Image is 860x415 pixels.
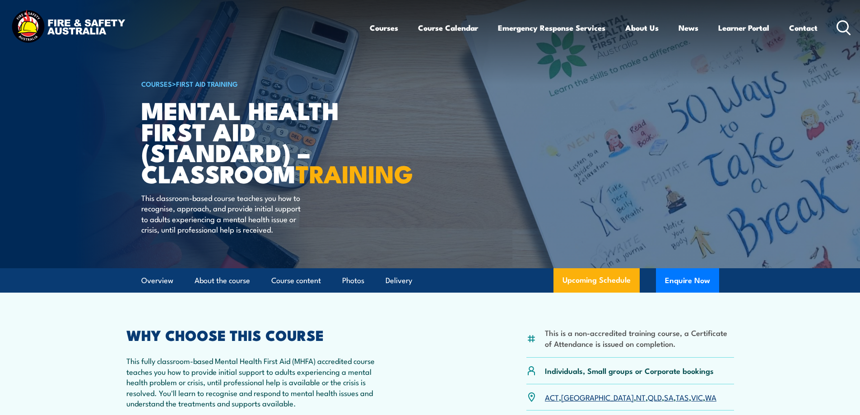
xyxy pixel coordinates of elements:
[370,16,398,40] a: Courses
[705,392,716,402] a: WA
[648,392,662,402] a: QLD
[195,269,250,293] a: About the course
[418,16,478,40] a: Course Calendar
[271,269,321,293] a: Course content
[342,269,364,293] a: Photos
[664,392,674,402] a: SA
[141,99,364,184] h1: Mental Health First Aid (Standard) – Classroom
[656,268,719,293] button: Enquire Now
[718,16,769,40] a: Learner Portal
[296,154,413,191] strong: TRAINING
[545,392,716,402] p: , , , , , , ,
[691,392,703,402] a: VIC
[676,392,689,402] a: TAS
[789,16,818,40] a: Contact
[498,16,605,40] a: Emergency Response Services
[141,78,364,89] h6: >
[545,365,714,376] p: Individuals, Small groups or Corporate bookings
[176,79,238,89] a: First Aid Training
[141,79,172,89] a: COURSES
[625,16,659,40] a: About Us
[545,327,734,349] li: This is a non-accredited training course, a Certificate of Attendance is issued on completion.
[679,16,698,40] a: News
[141,269,173,293] a: Overview
[545,392,559,402] a: ACT
[126,328,390,341] h2: WHY CHOOSE THIS COURSE
[636,392,646,402] a: NT
[553,268,640,293] a: Upcoming Schedule
[141,192,306,235] p: This classroom-based course teaches you how to recognise, approach, and provide initial support t...
[561,392,634,402] a: [GEOGRAPHIC_DATA]
[126,355,390,408] p: This fully classroom-based Mental Health First Aid (MHFA) accredited course teaches you how to pr...
[386,269,412,293] a: Delivery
